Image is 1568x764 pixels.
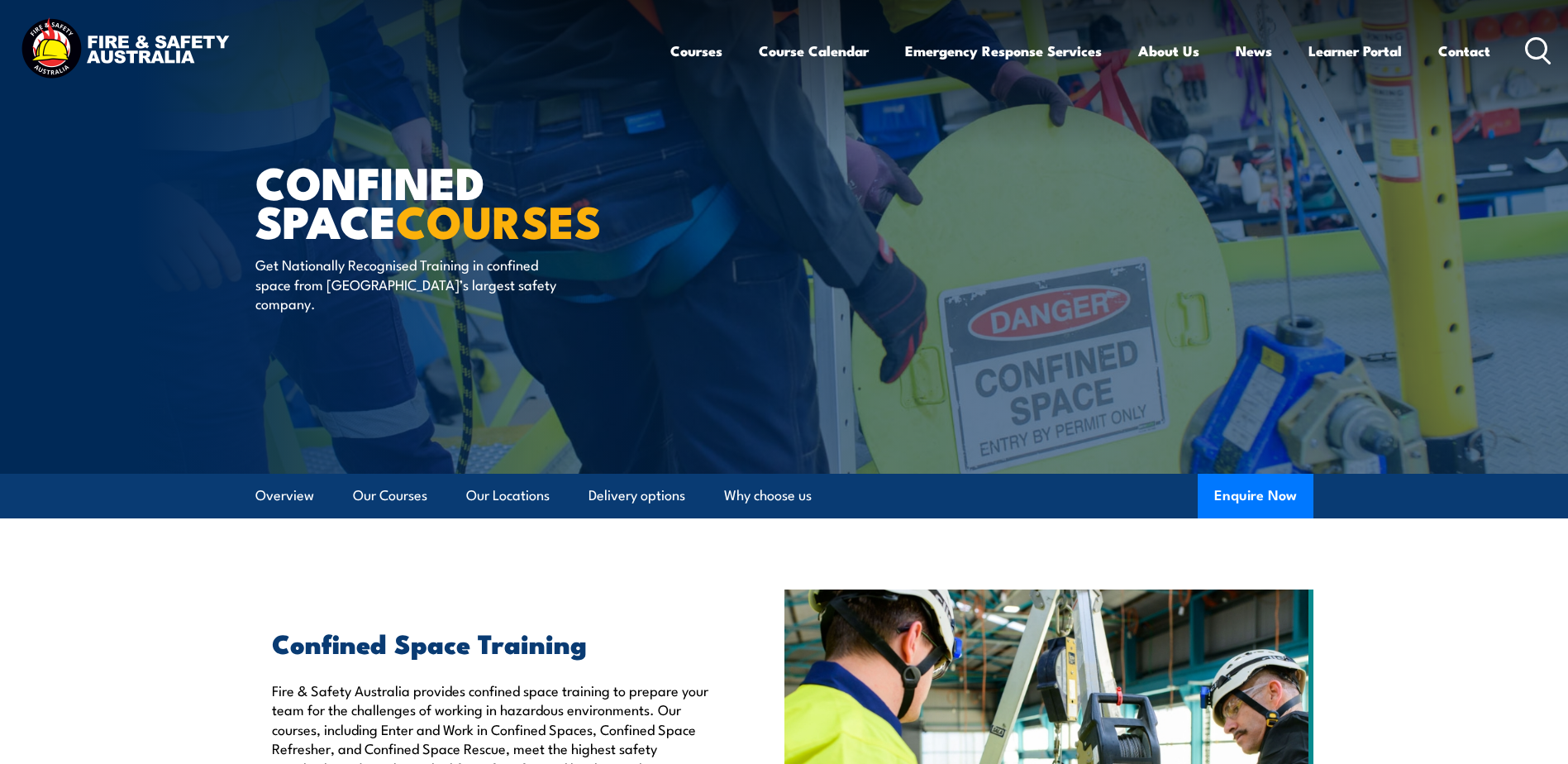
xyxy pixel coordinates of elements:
a: News [1236,29,1272,73]
button: Enquire Now [1198,474,1313,518]
a: Emergency Response Services [905,29,1102,73]
a: Our Locations [466,474,550,518]
a: Course Calendar [759,29,869,73]
p: Get Nationally Recognised Training in confined space from [GEOGRAPHIC_DATA]’s largest safety comp... [255,255,557,313]
h2: Confined Space Training [272,631,708,654]
a: Courses [670,29,722,73]
a: Delivery options [589,474,685,518]
a: Contact [1438,29,1490,73]
a: About Us [1138,29,1199,73]
a: Why choose us [724,474,812,518]
a: Our Courses [353,474,427,518]
h1: Confined Space [255,162,664,239]
strong: COURSES [396,185,602,254]
a: Learner Portal [1308,29,1402,73]
a: Overview [255,474,314,518]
